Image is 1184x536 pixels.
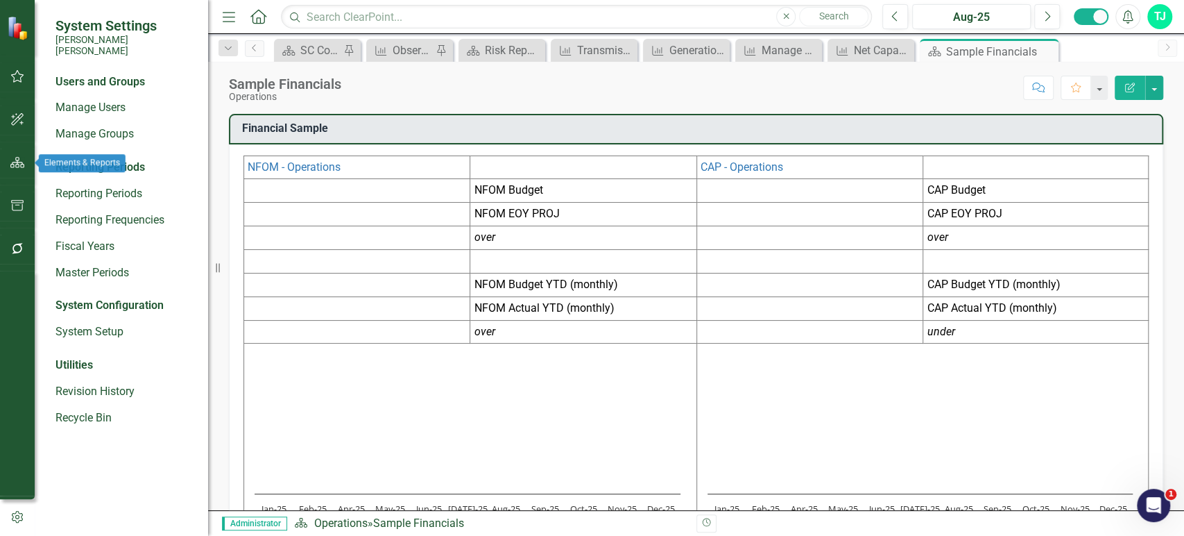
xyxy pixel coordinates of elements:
[338,503,365,515] text: Apr-25
[554,42,634,59] a: Transmission KPI Report
[984,503,1011,515] text: Sep-25
[945,503,973,515] text: Aug-25
[470,296,696,320] td: NFOM Actual YTD (monthly)
[739,42,818,59] a: Manage Elements
[819,10,849,22] span: Search
[474,325,495,338] em: over
[751,503,779,515] text: Feb-25
[474,231,495,244] em: over
[470,273,696,296] td: NFOM Budget YTD (monthly)
[415,503,442,515] text: Jun-25
[492,503,520,515] text: Aug-25
[713,503,739,515] text: Jan-25
[448,503,488,515] text: [DATE]-25
[1165,489,1176,500] span: 1
[55,17,194,34] span: System Settings
[222,517,287,530] span: Administrator
[531,503,559,515] text: Sep-25
[1060,503,1089,515] text: Nov-25
[314,517,367,530] a: Operations
[248,160,341,174] a: NFOM - Operations
[900,503,940,515] text: [DATE]-25
[55,212,194,228] a: Reporting Frequencies
[7,15,31,40] img: ClearPoint Strategy
[393,42,432,59] div: Observations
[39,154,126,172] div: Elements & Reports
[229,92,341,102] div: Operations
[608,503,637,515] text: Nov-25
[867,503,894,515] text: Jun-25
[854,42,911,59] div: Net Capacity Factor
[923,179,1149,203] td: CAP Budget
[927,231,947,244] em: over
[55,410,194,426] a: Recycle Bin
[55,298,194,314] div: System Configuration
[375,503,405,515] text: May-25
[485,42,542,59] div: Risk Report
[701,160,783,174] a: CAP - Operations
[1147,4,1172,29] button: TJ
[370,42,432,59] a: Observations
[462,42,542,59] a: Risk Report
[762,42,818,59] div: Manage Elements
[55,239,194,255] a: Fiscal Years
[923,296,1149,320] td: CAP Actual YTD (monthly)
[827,503,857,515] text: May-25
[912,4,1031,29] button: Aug-25
[55,100,194,116] a: Manage Users
[646,42,726,59] a: Generation KPI Report
[299,503,327,515] text: Feb-25
[55,265,194,281] a: Master Periods
[923,203,1149,226] td: CAP EOY PROJ
[300,42,340,59] div: SC Corporate - Welcome to ClearPoint
[55,324,194,340] a: System Setup
[277,42,340,59] a: SC Corporate - Welcome to ClearPoint
[260,503,286,515] text: Jan-25
[647,503,675,515] text: Dec-25
[1137,489,1170,522] iframe: Intercom live chat
[55,74,194,90] div: Users and Groups
[55,34,194,57] small: [PERSON_NAME] [PERSON_NAME]
[669,42,726,59] div: Generation KPI Report
[372,517,463,530] div: Sample Financials
[294,516,685,532] div: »
[1022,503,1049,515] text: Oct-25
[55,186,194,202] a: Reporting Periods
[570,503,597,515] text: Oct-25
[927,325,954,338] em: under
[791,503,818,515] text: Apr-25
[242,122,1155,135] h3: Financial Sample
[799,7,868,26] button: Search
[55,126,194,142] a: Manage Groups
[923,273,1149,296] td: CAP Budget YTD (monthly)
[55,384,194,400] a: Revision History
[917,9,1026,26] div: Aug-25
[577,42,634,59] div: Transmission KPI Report
[229,76,341,92] div: Sample Financials
[1099,503,1127,515] text: Dec-25
[470,179,696,203] td: NFOM Budget
[55,358,194,374] div: Utilities
[946,43,1055,60] div: Sample Financials
[831,42,911,59] a: Net Capacity Factor
[470,203,696,226] td: NFOM EOY PROJ
[281,5,872,29] input: Search ClearPoint...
